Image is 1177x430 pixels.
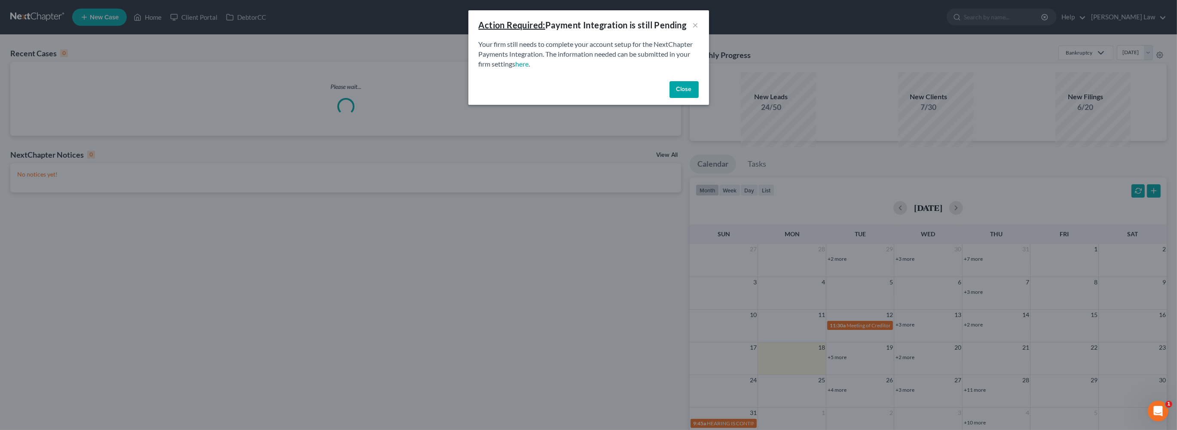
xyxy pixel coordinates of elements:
[1148,401,1168,421] iframe: Intercom live chat
[479,40,699,69] p: Your firm still needs to complete your account setup for the NextChapter Payments Integration. Th...
[479,19,687,31] div: Payment Integration is still Pending
[693,20,699,30] button: ×
[1165,401,1172,408] span: 1
[670,81,699,98] button: Close
[516,60,529,68] a: here
[479,20,545,30] u: Action Required:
